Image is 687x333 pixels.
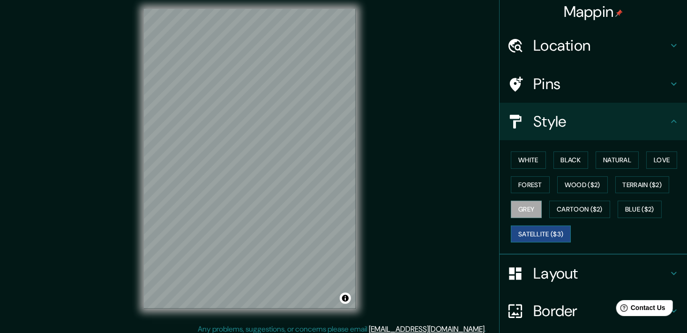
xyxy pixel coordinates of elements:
[564,2,623,21] h4: Mappin
[500,292,687,330] div: Border
[340,293,351,304] button: Toggle attribution
[511,176,550,194] button: Forest
[646,151,677,169] button: Love
[618,201,662,218] button: Blue ($2)
[500,103,687,140] div: Style
[511,201,542,218] button: Grey
[553,151,589,169] button: Black
[533,112,668,131] h4: Style
[604,296,677,323] iframe: Help widget launcher
[549,201,610,218] button: Cartoon ($2)
[596,151,639,169] button: Natural
[533,264,668,283] h4: Layout
[511,151,546,169] button: White
[500,27,687,64] div: Location
[500,65,687,103] div: Pins
[557,176,608,194] button: Wood ($2)
[533,302,668,320] h4: Border
[511,226,571,243] button: Satellite ($3)
[533,75,668,93] h4: Pins
[144,9,356,309] canvas: Map
[500,255,687,292] div: Layout
[533,36,668,55] h4: Location
[615,176,670,194] button: Terrain ($2)
[615,9,623,17] img: pin-icon.png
